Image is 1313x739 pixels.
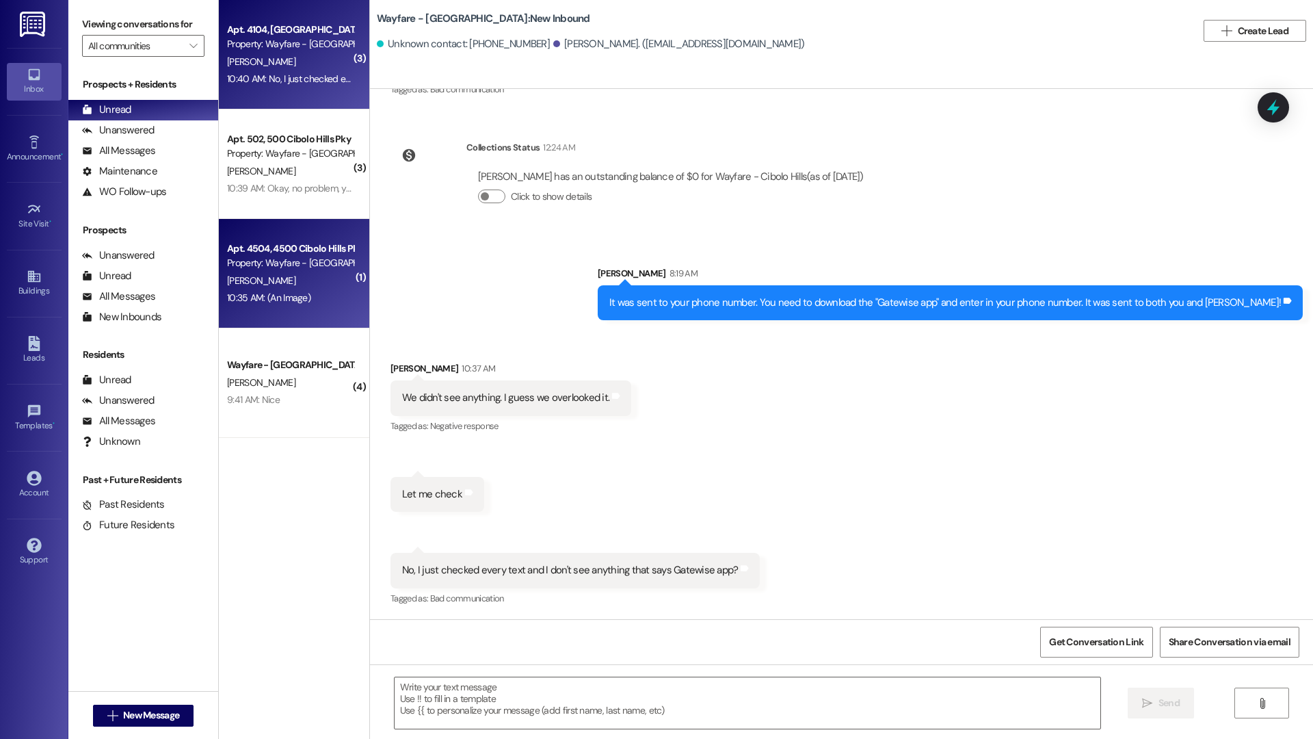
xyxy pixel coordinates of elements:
[7,467,62,504] a: Account
[68,473,218,487] div: Past + Future Residents
[82,310,161,324] div: New Inbounds
[82,414,155,428] div: All Messages
[20,12,48,37] img: ResiDesk Logo
[402,563,739,578] div: No, I just checked every text and I don't see anything that says Gatewise app?
[227,242,354,256] div: Apt. 4504, 4500 Cibolo Hills Pky
[1160,627,1299,658] button: Share Conversation via email
[7,332,62,369] a: Leads
[82,14,204,35] label: Viewing conversations for
[82,185,166,199] div: WO Follow-ups
[1238,24,1288,38] span: Create Lead
[68,223,218,237] div: Prospects
[377,12,590,26] b: Wayfare - [GEOGRAPHIC_DATA]: New Inbound
[82,289,155,304] div: All Messages
[227,73,578,85] div: 10:40 AM: No, I just checked every text and I don't see anything that says Gatewise app?
[68,77,218,92] div: Prospects + Residents
[377,37,550,51] div: Unknown contact: [PHONE_NUMBER]
[609,296,1281,310] div: It was sent to your phone number. You need to download the "Gatewise app" and enter in your phone...
[458,361,495,376] div: 10:37 AM
[390,588,760,608] div: Tagged as:
[478,170,864,184] div: [PERSON_NAME] has an outstanding balance of $0 for Wayfare - Cibolo Hills (as of [DATE])
[227,393,280,406] div: 9:41 AM: Nice
[93,705,194,727] button: New Message
[390,361,631,380] div: [PERSON_NAME]
[82,144,155,158] div: All Messages
[107,710,118,721] i: 
[82,393,155,408] div: Unanswered
[1204,20,1306,42] button: Create Lead
[82,123,155,138] div: Unanswered
[227,256,354,270] div: Property: Wayfare - [GEOGRAPHIC_DATA]
[390,79,530,99] div: Tagged as:
[1040,627,1152,658] button: Get Conversation Link
[511,190,592,204] label: Click to show details
[1142,698,1152,709] i: 
[666,266,698,281] div: 8:19 AM
[227,274,295,287] span: [PERSON_NAME]
[390,416,631,436] div: Tagged as:
[7,63,62,100] a: Inbox
[7,198,62,235] a: Site Visit •
[227,376,295,389] span: [PERSON_NAME]
[227,358,354,372] div: Wayfare - [GEOGRAPHIC_DATA]
[227,23,354,37] div: Apt. 4104, [GEOGRAPHIC_DATA]
[82,373,131,387] div: Unread
[68,348,218,362] div: Residents
[1169,635,1290,649] span: Share Conversation via email
[61,150,63,159] span: •
[7,534,62,571] a: Support
[466,140,540,155] div: Collections Status
[82,518,174,532] div: Future Residents
[227,182,563,194] div: 10:39 AM: Okay, no problem, yes it was my only jeans I have I hope he has seen them
[82,164,157,179] div: Maintenance
[227,55,295,68] span: [PERSON_NAME]
[430,593,504,604] span: Bad communication
[82,269,131,283] div: Unread
[227,165,295,177] span: [PERSON_NAME]
[82,497,165,512] div: Past Residents
[1221,25,1232,36] i: 
[82,435,140,449] div: Unknown
[7,400,62,437] a: Templates •
[1158,696,1180,710] span: Send
[1049,635,1143,649] span: Get Conversation Link
[49,217,51,226] span: •
[227,37,354,51] div: Property: Wayfare - [GEOGRAPHIC_DATA]
[227,146,354,161] div: Property: Wayfare - [GEOGRAPHIC_DATA]
[82,103,131,117] div: Unread
[123,708,179,723] span: New Message
[227,291,310,304] div: 10:35 AM: (An Image)
[430,83,504,95] span: Bad communication
[82,248,155,263] div: Unanswered
[402,391,609,405] div: We didn't see anything. I guess we overlooked it.
[540,140,575,155] div: 12:24 AM
[402,487,462,502] div: Let me check
[430,420,499,432] span: Negative response
[88,35,183,57] input: All communities
[1257,698,1267,709] i: 
[53,419,55,428] span: •
[553,37,805,51] div: [PERSON_NAME]. ([EMAIL_ADDRESS][DOMAIN_NAME])
[1128,688,1194,718] button: Send
[227,132,354,146] div: Apt. 502, 500 Cibolo Hills Pky
[7,265,62,302] a: Buildings
[598,266,1303,285] div: [PERSON_NAME]
[189,40,197,51] i: 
